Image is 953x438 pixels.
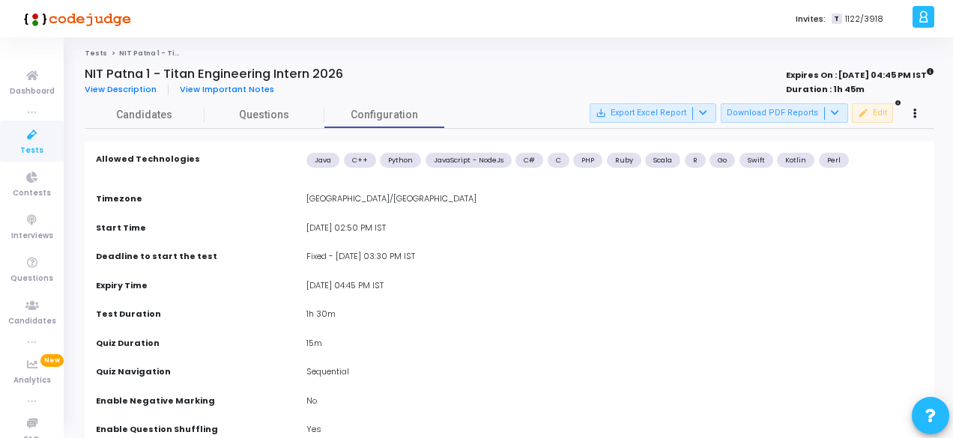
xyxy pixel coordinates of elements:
mat-icon: save_alt [596,108,606,118]
div: 1h 30m [299,308,931,324]
mat-icon: edit [858,108,868,118]
div: C# [515,153,543,168]
div: JavaScript - NodeJs [426,153,512,168]
span: Configuration [351,107,418,123]
div: Kotlin [777,153,814,168]
span: View Important Notes [180,83,274,95]
div: 15m [299,337,931,353]
div: [GEOGRAPHIC_DATA]/[GEOGRAPHIC_DATA] [299,192,931,209]
div: Fixed - [DATE] 03:30 PM IST [299,250,931,267]
nav: breadcrumb [85,49,934,58]
div: PHP [573,153,602,168]
div: C++ [344,153,376,168]
img: logo [19,4,131,34]
span: Analytics [13,374,51,387]
span: Contests [13,187,51,200]
div: Perl [819,153,849,168]
label: Test Duration [96,308,161,320]
span: T [832,13,841,25]
span: Questions [10,273,53,285]
label: Timezone [96,192,142,205]
label: Deadline to start the test [96,250,217,263]
span: Dashboard [10,85,55,98]
span: View Description [85,83,157,95]
span: Interviews [11,230,53,243]
div: C [548,153,569,168]
label: Enable Question Shuffling [96,423,218,436]
label: Expiry Time [96,279,148,292]
label: Enable Negative Marking [96,395,215,407]
button: Edit [852,103,893,123]
span: 1122/3918 [845,13,883,25]
button: Download PDF Reports [721,103,848,123]
a: View Description [85,85,169,94]
span: New [40,354,64,367]
div: R [685,153,706,168]
a: Tests [85,49,107,58]
label: Quiz Navigation [96,365,171,378]
strong: Duration : 1h 45m [786,83,865,95]
div: Scala [645,153,680,168]
span: NIT Patna 1 - Titan Engineering Intern 2026 [119,49,279,58]
div: Ruby [607,153,641,168]
strong: Expires On : [DATE] 04:45 PM IST [786,65,934,82]
h4: NIT Patna 1 - Titan Engineering Intern 2026 [85,67,343,82]
div: Sequential [299,365,931,382]
div: Go [710,153,735,168]
label: Start Time [96,222,146,234]
button: Export Excel Report [590,103,716,123]
span: Candidates [85,107,205,123]
div: [DATE] 04:45 PM IST [299,279,931,296]
label: Quiz Duration [96,337,160,350]
div: Swift [739,153,773,168]
div: Python [380,153,421,168]
span: Questions [205,107,324,123]
div: [DATE] 02:50 PM IST [299,222,931,238]
label: Invites: [796,13,826,25]
span: Tests [20,145,43,157]
div: Java [306,153,339,168]
a: View Important Notes [169,85,285,94]
span: Candidates [8,315,56,328]
div: No [299,395,931,411]
label: Allowed Technologies [96,153,200,165]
